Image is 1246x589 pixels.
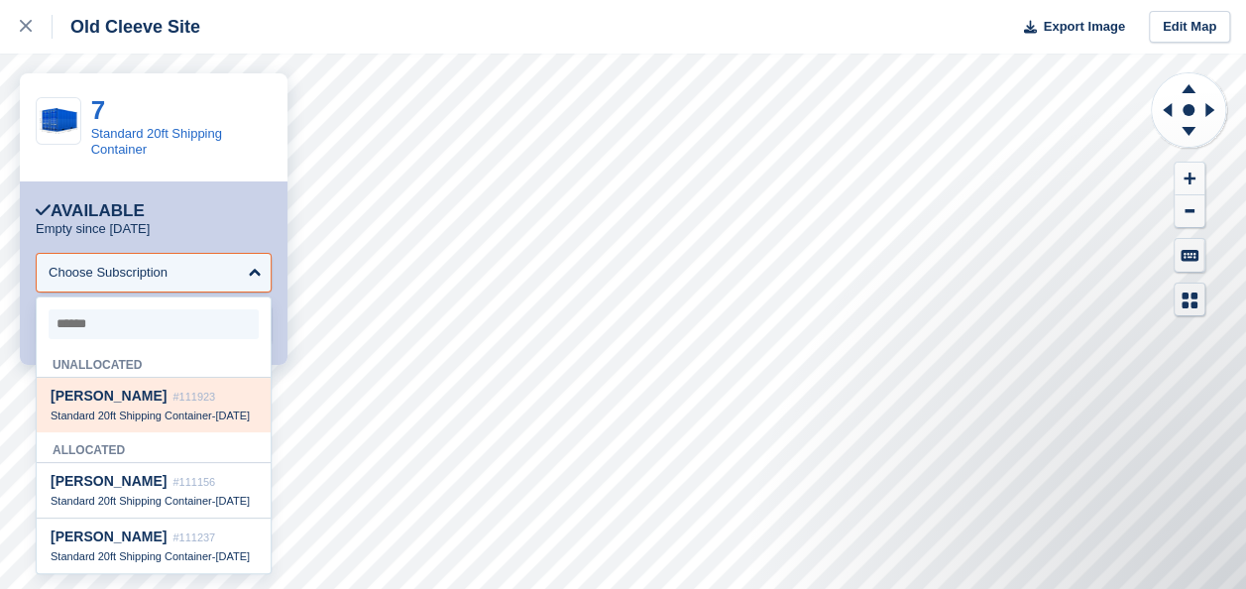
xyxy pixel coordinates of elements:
div: - [51,494,257,508]
span: [PERSON_NAME] [51,473,167,489]
div: Old Cleeve Site [53,15,200,39]
button: Zoom Out [1175,195,1204,228]
span: [DATE] [215,410,250,421]
span: Export Image [1043,17,1124,37]
button: Export Image [1012,11,1125,44]
span: #111156 [172,476,215,488]
div: - [51,409,257,422]
p: Empty since [DATE] [36,221,150,237]
span: Standard 20ft Shipping Container [51,410,212,421]
div: Allocated [37,432,271,463]
span: #111237 [172,531,215,543]
span: Standard 20ft Shipping Container [51,495,212,507]
div: Available [36,201,145,221]
button: Zoom In [1175,163,1204,195]
span: Standard 20ft Shipping Container [51,550,212,562]
div: - [51,549,257,563]
span: [DATE] [215,495,250,507]
div: Unallocated [37,347,271,378]
span: [DATE] [215,550,250,562]
button: Map Legend [1175,284,1204,316]
span: [PERSON_NAME] [51,388,167,404]
a: Standard 20ft Shipping Container [91,126,222,157]
a: 7 [91,95,105,125]
button: Keyboard Shortcuts [1175,239,1204,272]
a: Edit Map [1149,11,1230,44]
img: container_img_1.PNG [37,108,80,134]
span: [PERSON_NAME] [51,529,167,544]
span: #111923 [172,391,215,403]
div: Choose Subscription [49,263,168,283]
